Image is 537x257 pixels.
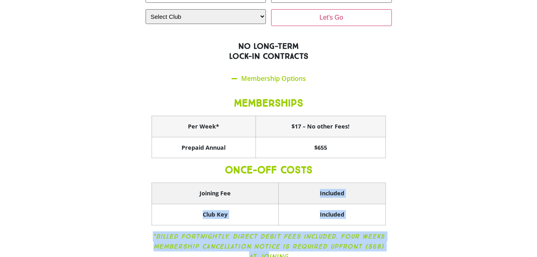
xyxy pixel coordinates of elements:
th: $17 – No other Fees! [256,116,385,137]
h2: NO LONG-TERM LOCK-IN CONTRACTS [93,41,445,61]
h3: ONCE-OFF COSTS [152,164,386,176]
th: Per Week* [152,116,256,137]
th: Prepaid Annual [152,137,256,158]
div: Membership Options [146,69,392,88]
th: Included [278,204,385,225]
th: Joining Fee [152,183,278,204]
th: $655 [256,137,385,158]
th: Club Key [152,204,278,225]
th: Included [278,183,385,204]
a: Membership Options [241,74,306,83]
h3: MEMBERSHIPS [152,97,386,109]
input: Let's Go [271,9,392,26]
